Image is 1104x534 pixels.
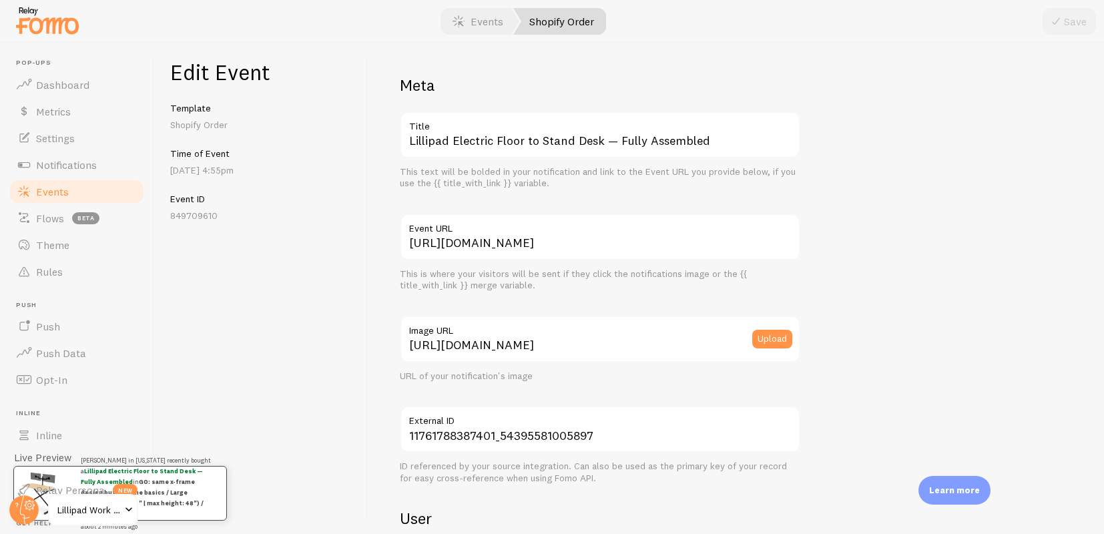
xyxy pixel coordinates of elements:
div: ID referenced by your source integration. Can also be used as the primary key of your record for ... [400,461,800,484]
span: Notifications [36,158,97,172]
h5: Event ID [170,193,351,205]
span: Push [36,320,60,333]
a: Lillipad Work Solutions [48,494,138,526]
a: Notifications [8,152,146,178]
h5: Time of Event [170,148,351,160]
p: Shopify Order [170,118,351,131]
span: Inline [16,409,146,418]
button: Upload [752,330,792,348]
a: Relay Persona new [8,477,146,503]
a: Theme [8,232,146,258]
img: fomo-relay-logo-orange.svg [14,3,81,37]
a: Opt-In [8,366,146,393]
span: Opt-In [36,373,67,386]
span: Dashboard [36,78,89,91]
p: [DATE] 4:55pm [170,164,351,177]
span: Relay Persona [16,465,146,473]
span: Rules [36,265,63,278]
a: Inline [8,422,146,449]
span: new [113,484,137,496]
span: Lillipad Work Solutions [57,502,121,518]
h2: Meta [400,75,800,95]
a: Push [8,313,146,340]
span: Push Data [36,346,86,360]
span: Inline [36,429,62,442]
h5: Template [170,102,351,114]
a: Events [8,178,146,205]
span: beta [72,212,99,224]
p: 849709610 [170,209,351,222]
span: Metrics [36,105,71,118]
div: This text will be bolded in your notification and link to the Event URL you provide below, if you... [400,166,800,190]
a: Dashboard [8,71,146,98]
span: Settings [36,131,75,145]
p: Learn more [929,484,980,497]
span: Theme [36,238,69,252]
label: Image URL [400,316,800,338]
span: Pop-ups [16,59,146,67]
div: This is where your visitors will be sent if they click the notifications image or the {{ title_wi... [400,268,800,292]
div: URL of your notification's image [400,370,800,382]
label: External ID [400,406,800,429]
label: Title [400,111,800,134]
label: Event URL [400,214,800,236]
a: Flows beta [8,205,146,232]
h2: User [400,508,800,529]
a: Settings [8,125,146,152]
span: Relay Persona [36,483,105,497]
span: Push [16,301,146,310]
a: Push Data [8,340,146,366]
span: Events [36,185,69,198]
a: Rules [8,258,146,285]
a: Metrics [8,98,146,125]
span: Flows [36,212,64,225]
div: Learn more [918,476,991,505]
h1: Edit Event [170,59,351,86]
